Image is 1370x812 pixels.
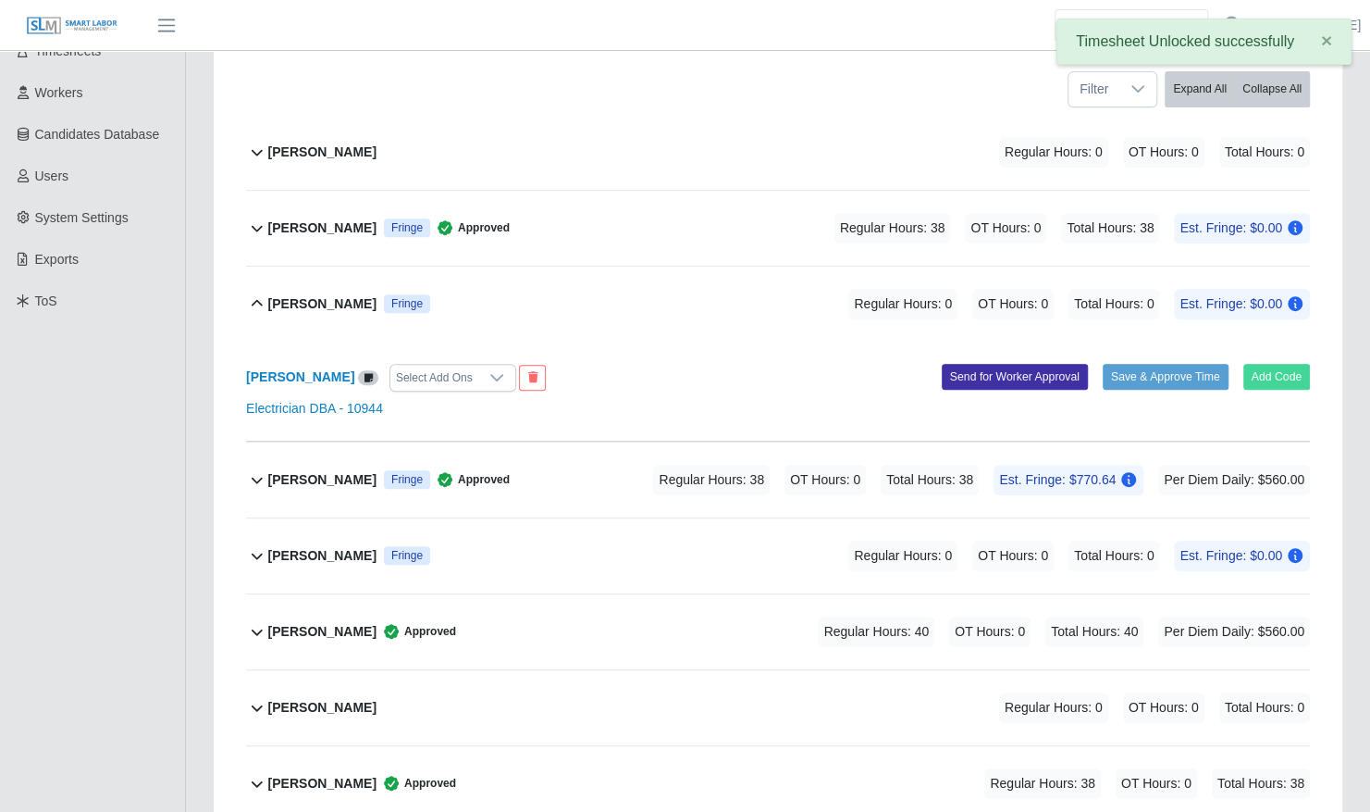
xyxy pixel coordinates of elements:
[384,219,430,237] div: Prevailing Wage (Fringe Eligible)
[1243,364,1311,390] button: Add Code
[999,693,1108,723] span: Regular Hours: 0
[784,465,866,495] span: OT Hours: 0
[949,617,1031,647] span: OT Hours: 0
[1056,19,1351,65] div: Timesheet Unlocked successfully
[26,16,118,36] img: SLM Logo
[1103,364,1228,390] button: Save & Approve Time
[35,169,69,183] span: Users
[246,518,1310,593] button: [PERSON_NAME] Fringe Regular Hours: 0 OT Hours: 0 Total Hours: 0 Est. Fringe: $0.00
[268,698,376,718] b: [PERSON_NAME]
[818,617,934,647] span: Regular Hours: 40
[848,289,957,319] span: Regular Hours: 0
[384,546,430,565] div: Prevailing Wage (Fringe Eligible)
[268,143,376,162] b: [PERSON_NAME]
[1165,71,1310,107] div: bulk actions
[384,294,430,313] div: Prevailing Wage (Fringe Eligible)
[834,213,951,244] span: Regular Hours: 38
[246,191,1310,266] button: [PERSON_NAME] Fringe Approved Regular Hours: 38 OT Hours: 0 Total Hours: 38 Est. Fringe: $0.00
[246,594,1310,669] button: [PERSON_NAME] Approved Regular Hours: 40 OT Hours: 0 Total Hours: 40 Per Diem Daily: $560.00
[246,443,1310,518] button: [PERSON_NAME] Fringe Approved Regular Hours: 38 OT Hours: 0 Total Hours: 38 Est. Fringe: $770.64 ...
[35,210,129,225] span: System Settings
[1123,137,1204,168] span: OT Hours: 0
[994,465,1143,495] span: Est. Fringe: $770.64
[984,768,1101,799] span: Regular Hours: 38
[972,289,1054,319] span: OT Hours: 0
[1158,617,1310,647] span: Per Diem Daily: $560.00
[35,252,79,267] span: Exports
[972,541,1054,571] span: OT Hours: 0
[268,622,376,642] b: [PERSON_NAME]
[35,44,102,58] span: Timesheets
[376,774,456,793] span: Approved
[35,294,57,308] span: ToS
[430,470,510,489] span: Approved
[1174,541,1310,571] span: Est. Fringe: $0.00
[246,267,1310,342] button: [PERSON_NAME] Fringe Regular Hours: 0 OT Hours: 0 Total Hours: 0 Est. Fringe: $0.00
[391,220,423,235] span: Fringe
[1055,9,1208,42] input: Search
[391,472,423,487] span: Fringe
[999,137,1108,168] span: Regular Hours: 0
[376,622,456,641] span: Approved
[246,115,1310,190] button: [PERSON_NAME] Regular Hours: 0 OT Hours: 0 Total Hours: 0
[1219,137,1310,168] span: Total Hours: 0
[430,219,510,237] span: Approved
[1219,693,1310,723] span: Total Hours: 0
[391,296,423,311] span: Fringe
[1212,768,1310,799] span: Total Hours: 38
[965,213,1046,244] span: OT Hours: 0
[1061,213,1159,244] span: Total Hours: 38
[1068,541,1159,571] span: Total Hours: 0
[1045,617,1143,647] span: Total Hours: 40
[384,470,430,489] div: Prevailing Wage (Fringe Eligible)
[1116,768,1197,799] span: OT Hours: 0
[1123,693,1204,723] span: OT Hours: 0
[942,364,1088,390] button: Send for Worker Approval
[1321,30,1332,51] span: ×
[268,546,376,566] b: [PERSON_NAME]
[1165,71,1235,107] button: Expand All
[390,365,478,391] div: Select Add Ons
[35,127,160,142] span: Candidates Database
[246,401,383,416] a: Electrician DBA - 10944
[1068,289,1159,319] span: Total Hours: 0
[881,465,979,495] span: Total Hours: 38
[1234,71,1310,107] button: Collapse All
[1068,72,1119,106] span: Filter
[1174,289,1310,319] span: Est. Fringe: $0.00
[268,470,376,490] b: [PERSON_NAME]
[391,548,423,563] span: Fringe
[246,369,354,384] a: [PERSON_NAME]
[1174,213,1310,244] span: Est. Fringe: $0.00
[519,365,546,391] button: End Worker & Remove from the Timesheet
[35,85,83,100] span: Workers
[268,219,376,238] b: [PERSON_NAME]
[268,774,376,793] b: [PERSON_NAME]
[246,670,1310,745] button: [PERSON_NAME] Regular Hours: 0 OT Hours: 0 Total Hours: 0
[358,369,378,384] a: View/Edit Notes
[1158,465,1310,495] span: Per Diem Daily: $560.00
[653,465,770,495] span: Regular Hours: 38
[268,294,376,314] b: [PERSON_NAME]
[848,541,957,571] span: Regular Hours: 0
[1254,16,1361,35] a: [PERSON_NAME]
